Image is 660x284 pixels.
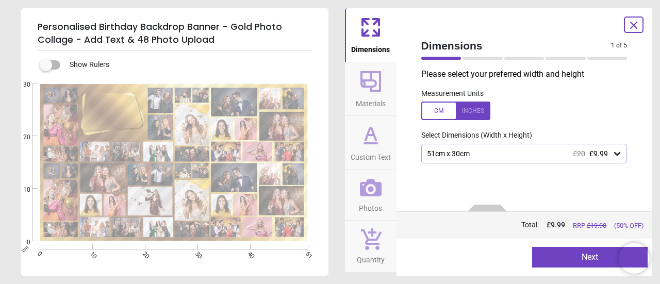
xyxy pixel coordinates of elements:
label: Measurement Units [421,89,484,99]
span: 20 [11,133,30,142]
span: (50% OFF) [614,221,643,230]
span: Custom Text [351,147,391,163]
button: Materials [345,62,397,116]
span: 1 of 5 [611,41,627,50]
span: Materials [356,94,386,109]
div: 51cm x 30cm [426,149,613,158]
span: cm [20,244,29,254]
span: 10 [11,186,30,194]
span: £9.99 [589,149,608,158]
span: Dimensions [421,38,612,53]
span: Quantity [357,250,385,265]
iframe: Brevo live chat [619,243,650,274]
span: £ [547,220,565,230]
span: £20 [573,149,585,158]
div: Total: [420,220,644,230]
button: Photos [345,170,397,221]
h5: Personalised Birthday Backdrop Banner - Gold Photo Collage - Add Text & 48 Photo Upload [38,16,312,51]
span: Photos [359,198,382,214]
div: Show Rulers [46,59,328,71]
span: £ 19.98 [587,222,606,229]
span: Dimensions [351,40,390,55]
span: 0 [11,238,30,247]
button: Custom Text [345,116,397,170]
span: 30 [11,80,30,89]
button: Dimensions [345,8,397,62]
p: Please select your preferred width and height [421,69,636,80]
label: Select Dimensions (Width x Height) [413,130,532,141]
span: 9.99 [551,221,565,229]
button: Quantity [345,221,397,272]
span: RRP [573,221,606,230]
button: Next [532,247,648,268]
